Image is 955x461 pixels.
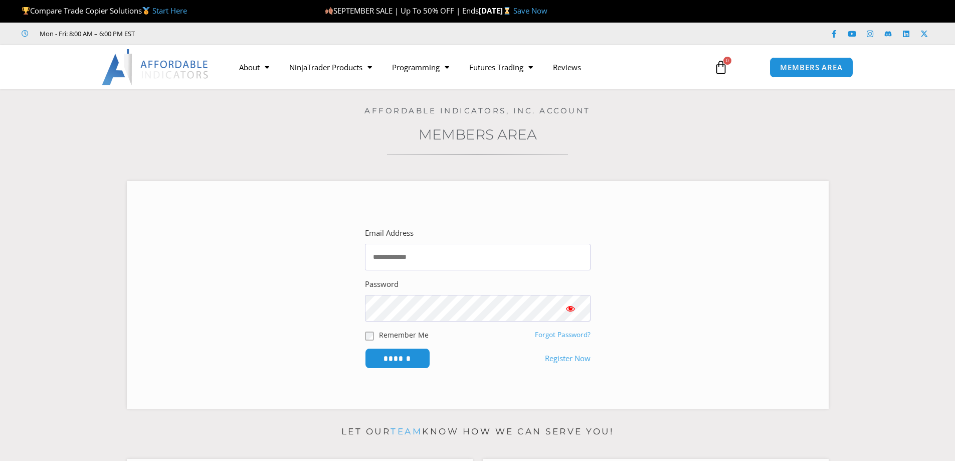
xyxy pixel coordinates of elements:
[379,330,429,340] label: Remember Me
[364,106,591,115] a: Affordable Indicators, Inc. Account
[419,126,537,143] a: Members Area
[127,424,829,440] p: Let our know how we can serve you!
[37,28,135,40] span: Mon - Fri: 8:00 AM – 6:00 PM EST
[459,56,543,79] a: Futures Trading
[780,64,843,71] span: MEMBERS AREA
[391,426,422,436] a: team
[770,57,853,78] a: MEMBERS AREA
[699,53,743,82] a: 0
[479,6,513,16] strong: [DATE]
[545,352,591,366] a: Register Now
[503,7,511,15] img: ⌛
[102,49,210,85] img: LogoAI | Affordable Indicators – NinjaTrader
[325,7,333,15] img: 🍂
[142,7,150,15] img: 🥇
[279,56,382,79] a: NinjaTrader Products
[365,226,414,240] label: Email Address
[513,6,547,16] a: Save Now
[723,57,731,65] span: 0
[149,29,299,39] iframe: Customer reviews powered by Trustpilot
[22,6,187,16] span: Compare Trade Copier Solutions
[229,56,279,79] a: About
[325,6,479,16] span: SEPTEMBER SALE | Up To 50% OFF | Ends
[229,56,702,79] nav: Menu
[543,56,591,79] a: Reviews
[382,56,459,79] a: Programming
[550,295,591,322] button: Show password
[22,7,30,15] img: 🏆
[535,330,591,339] a: Forgot Password?
[365,277,399,291] label: Password
[152,6,187,16] a: Start Here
